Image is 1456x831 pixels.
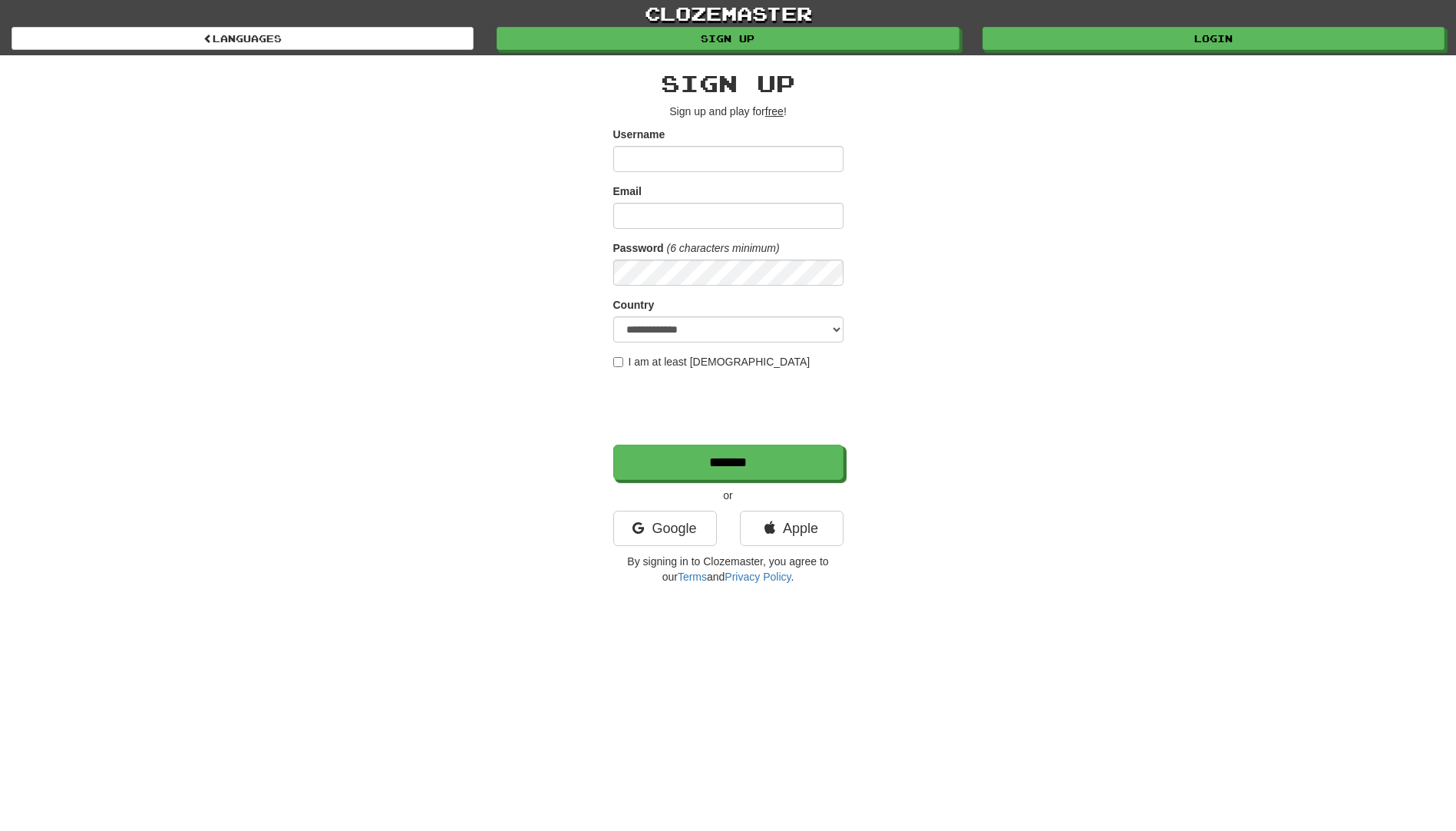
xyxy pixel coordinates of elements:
a: Apple [740,511,844,546]
label: Username [613,127,665,142]
label: I am at least [DEMOGRAPHIC_DATA] [613,354,811,369]
label: Country [613,297,655,313]
a: Privacy Policy [725,571,791,583]
p: By signing in to Clozemaster, you agree to our and . [613,554,844,584]
input: I am at least [DEMOGRAPHIC_DATA] [613,357,623,367]
iframe: reCAPTCHA [613,377,847,437]
h2: Sign up [613,71,844,96]
u: free [765,105,784,118]
em: (6 characters minimum) [667,242,780,254]
a: Terms [678,571,707,583]
a: Google [613,511,717,546]
label: Password [613,240,664,256]
a: Sign up [497,27,959,50]
label: Email [613,184,642,199]
a: Login [982,27,1444,50]
a: Languages [12,27,474,50]
p: Sign up and play for ! [613,104,844,119]
p: or [613,488,844,503]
